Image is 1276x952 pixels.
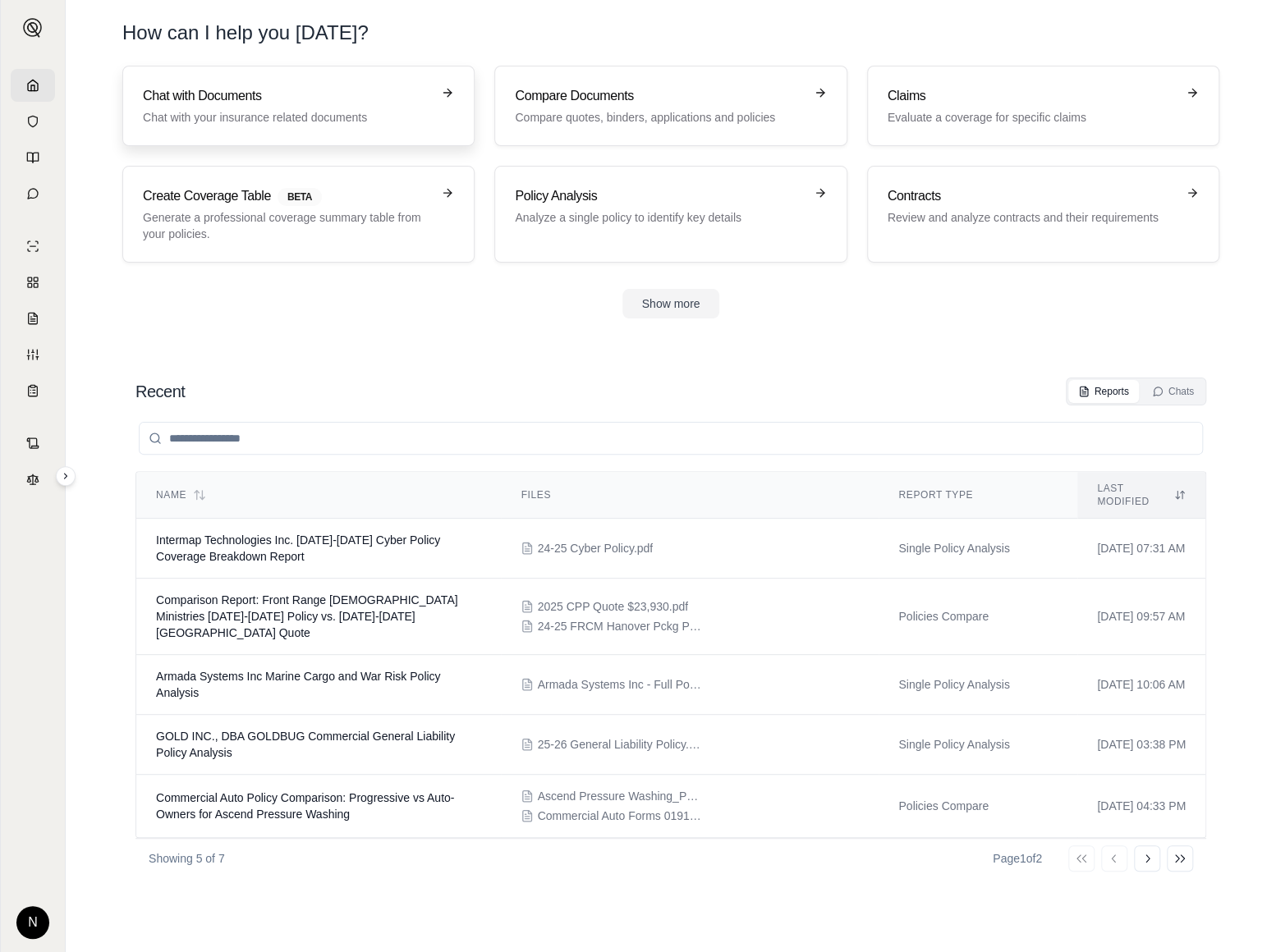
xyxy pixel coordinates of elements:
span: 24-25 Cyber Policy.pdf [537,540,653,556]
span: Armada Systems Inc - Full Policy FAL-V14SY924PNGF.pdf [537,676,701,693]
div: Name [156,488,481,501]
span: Commercial Auto Policy Comparison: Progressive vs Auto-Owners for Ascend Pressure Washing [156,791,454,821]
a: Chat [11,177,55,210]
a: Coverage Table [11,374,55,407]
img: Expand sidebar [23,18,43,38]
div: Reports [1078,385,1129,398]
a: Claim Coverage [11,302,55,335]
span: Commercial Auto Forms 0191316276 (1).pdf [537,808,701,824]
h3: Chat with Documents [143,86,431,106]
td: Policies Compare [879,579,1077,655]
div: N [16,906,49,939]
h3: Compare Documents [515,86,803,106]
span: GOLD INC., DBA GOLDBUG Commercial General Liability Policy Analysis [156,730,455,759]
a: Create Coverage TableBETAGenerate a professional coverage summary table from your policies. [122,166,475,263]
td: Policies Compare [879,775,1077,838]
p: Chat with your insurance related documents [143,109,431,126]
span: Comparison Report: Front Range Christian Ministries 2024-2025 Policy vs. 2025-2026 Hanover Quote [156,593,458,639]
a: Policy AnalysisAnalyze a single policy to identify key details [494,166,847,263]
td: Single Policy Analysis [879,519,1077,579]
td: [DATE] 09:57 AM [1077,579,1205,655]
button: Reports [1068,380,1139,403]
a: Contract Analysis [11,427,55,460]
h1: How can I help you [DATE]? [122,20,1219,46]
p: Analyze a single policy to identify key details [515,209,803,226]
div: Chats [1152,385,1194,398]
a: Prompt Library [11,141,55,174]
a: Chat with DocumentsChat with your insurance related documents [122,66,475,146]
h2: Recent [135,380,185,403]
span: Armada Systems Inc Marine Cargo and War Risk Policy Analysis [156,670,440,699]
td: [DATE] 07:31 AM [1077,519,1205,579]
a: Policy Comparisons [11,266,55,299]
td: [DATE] 03:38 PM [1077,715,1205,775]
td: Single Policy Analysis [879,715,1077,775]
th: Files [501,472,879,519]
span: Intermap Technologies Inc. 2024-2025 Cyber Policy Coverage Breakdown Report [156,533,440,563]
button: Show more [622,289,720,318]
a: ContractsReview and analyze contracts and their requirements [867,166,1219,263]
p: Evaluate a coverage for specific claims [888,109,1176,126]
div: Last modified [1097,482,1186,508]
span: BETA [278,188,322,206]
a: Custom Report [11,338,55,371]
button: Expand sidebar [56,466,76,486]
a: Legal Search Engine [11,463,55,496]
p: Showing 5 of 7 [149,850,225,867]
span: 2025 CPP Quote $23,930.pdf [537,598,687,615]
a: Compare DocumentsCompare quotes, binders, applications and policies [494,66,847,146]
button: Expand sidebar [16,11,49,44]
a: Single Policy [11,230,55,263]
h3: Claims [888,86,1176,106]
span: 25-26 General Liability Policy.pdf [537,736,701,753]
a: Home [11,69,55,102]
h3: Contracts [888,186,1176,206]
div: Page 1 of 2 [993,850,1042,867]
a: Documents Vault [11,105,55,138]
span: 24-25 FRCM Hanover Pckg Policy.pdf [537,618,701,634]
td: Single Policy Analysis [879,655,1077,715]
button: Chats [1142,380,1204,403]
h3: Policy Analysis [515,186,803,206]
p: Generate a professional coverage summary table from your policies. [143,209,431,242]
th: Report Type [879,472,1077,519]
p: Compare quotes, binders, applications and policies [515,109,803,126]
a: ClaimsEvaluate a coverage for specific claims [867,66,1219,146]
td: [DATE] 04:33 PM [1077,775,1205,838]
h3: Create Coverage Table [143,186,431,206]
span: Ascend Pressure Washing_Progressive BAUT Application.pdf [537,788,701,804]
td: [DATE] 10:06 AM [1077,655,1205,715]
p: Review and analyze contracts and their requirements [888,209,1176,226]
